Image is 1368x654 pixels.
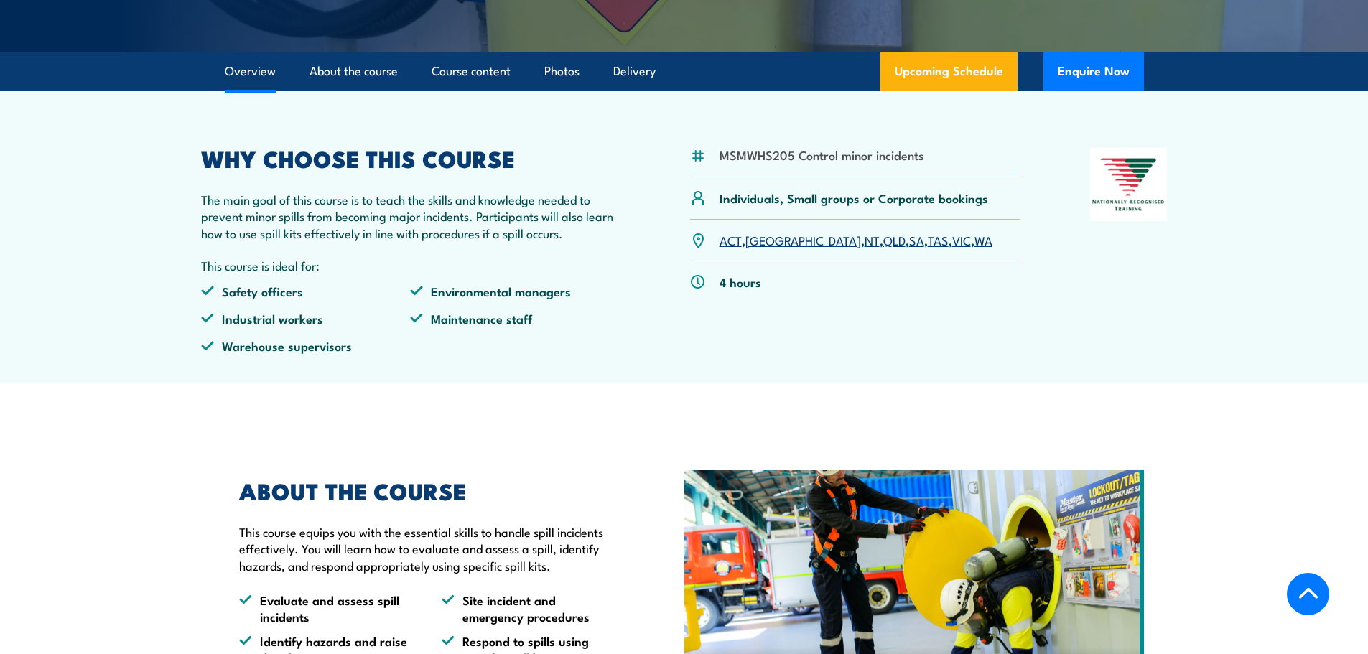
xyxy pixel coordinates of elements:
[201,283,411,299] li: Safety officers
[883,231,906,248] a: QLD
[239,592,416,625] li: Evaluate and assess spill incidents
[720,232,992,248] p: , , , , , , ,
[909,231,924,248] a: SA
[201,257,620,274] p: This course is ideal for:
[544,52,580,90] a: Photos
[201,337,411,354] li: Warehouse supervisors
[720,231,742,248] a: ACT
[201,191,620,241] p: The main goal of this course is to teach the skills and knowledge needed to prevent minor spills ...
[201,310,411,327] li: Industrial workers
[225,52,276,90] a: Overview
[1090,148,1168,221] img: Nationally Recognised Training logo.
[928,231,949,248] a: TAS
[310,52,398,90] a: About the course
[442,592,618,625] li: Site incident and emergency procedures
[745,231,861,248] a: [GEOGRAPHIC_DATA]
[239,480,618,500] h2: ABOUT THE COURSE
[720,190,988,206] p: Individuals, Small groups or Corporate bookings
[720,274,761,290] p: 4 hours
[952,231,971,248] a: VIC
[720,146,923,163] li: MSMWHS205 Control minor incidents
[865,231,880,248] a: NT
[201,148,620,168] h2: WHY CHOOSE THIS COURSE
[410,310,620,327] li: Maintenance staff
[410,283,620,299] li: Environmental managers
[1043,52,1144,91] button: Enquire Now
[880,52,1018,91] a: Upcoming Schedule
[239,523,618,574] p: This course equips you with the essential skills to handle spill incidents effectively. You will ...
[974,231,992,248] a: WA
[613,52,656,90] a: Delivery
[432,52,511,90] a: Course content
